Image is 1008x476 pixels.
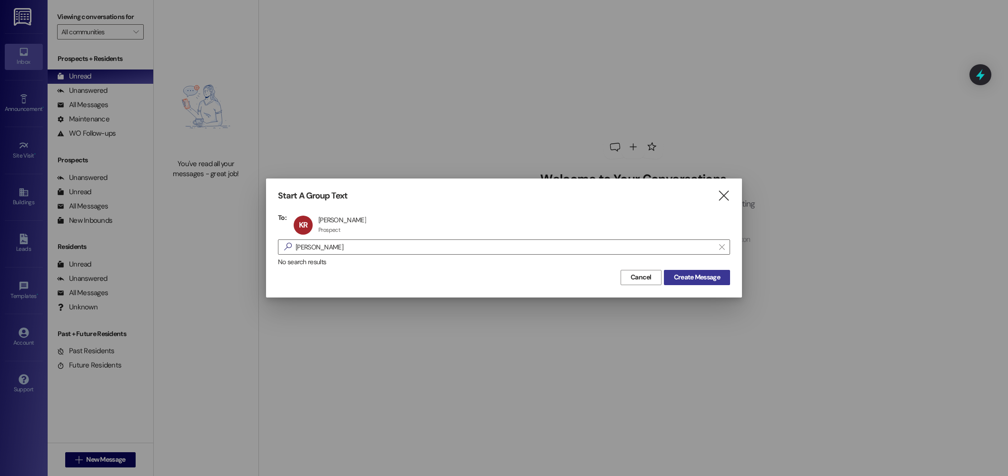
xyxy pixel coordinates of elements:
span: Cancel [631,272,652,282]
input: Search for any contact or apartment [296,240,714,254]
h3: Start A Group Text [278,190,347,201]
i:  [280,242,296,252]
button: Cancel [621,270,662,285]
i:  [719,243,724,251]
button: Clear text [714,240,730,254]
span: KR [299,220,307,230]
i:  [717,191,730,201]
div: Prospect [318,226,340,234]
h3: To: [278,213,287,222]
span: Create Message [674,272,720,282]
button: Create Message [664,270,730,285]
div: [PERSON_NAME] [318,216,366,224]
div: No search results [278,257,730,267]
